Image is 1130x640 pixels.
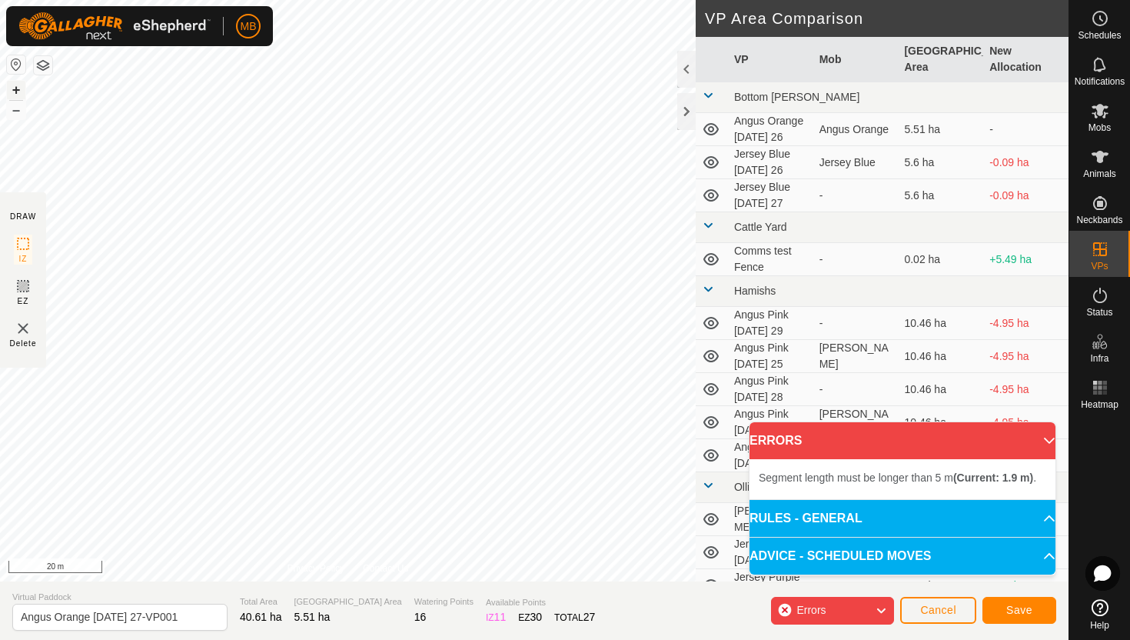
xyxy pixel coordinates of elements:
span: Delete [10,338,37,349]
td: -4.95 ha [983,373,1069,406]
span: [GEOGRAPHIC_DATA] Area [294,595,402,608]
span: ADVICE - SCHEDULED MOVES [749,547,931,565]
span: Total Area [240,595,282,608]
td: - [983,113,1069,146]
td: 10.46 ha [898,373,983,406]
div: [PERSON_NAME] [819,340,892,372]
td: Angus Pink [DATE] 26 [728,406,813,439]
span: 16 [414,611,427,623]
td: -4.95 ha [983,340,1069,373]
button: Save [982,597,1056,624]
td: Angus Pink [DATE] 27 [728,439,813,472]
span: Bottom [PERSON_NAME] [734,91,859,103]
td: 10.46 ha [898,340,983,373]
span: Cancel [920,604,956,616]
span: VPs [1091,262,1108,271]
div: IZ [486,609,506,625]
td: Comms test Fence [728,243,813,276]
td: Jersey Purple [DATE] 25 [728,536,813,569]
span: Available Points [486,596,595,609]
p-accordion-header: RULES - GENERAL [749,500,1055,537]
button: Cancel [900,597,976,624]
img: VP [14,319,32,338]
th: VP [728,37,813,82]
td: -0.09 ha [983,146,1069,179]
div: TOTAL [554,609,595,625]
td: Angus Pink [DATE] 25 [728,340,813,373]
td: 5.6 ha [898,179,983,212]
th: Mob [813,37,899,82]
span: IZ [19,253,28,265]
div: - [819,578,892,594]
span: Mobs [1088,123,1111,132]
a: Help [1069,593,1130,636]
td: Angus Orange [DATE] 26 [728,113,813,146]
span: Infra [1090,354,1108,363]
td: 0.02 ha [898,243,983,276]
p-accordion-header: ERRORS [749,422,1055,459]
span: Hamishs [734,285,776,297]
span: Virtual Paddock [12,591,228,604]
span: Ollies [734,481,761,493]
p-accordion-content: ERRORS [749,459,1055,499]
div: - [819,252,892,268]
div: EZ [518,609,542,625]
td: Angus Pink [DATE] 28 [728,373,813,406]
span: Watering Points [414,595,474,608]
td: 5.6 ha [898,146,983,179]
span: Cattle Yard [734,221,787,233]
span: Animals [1083,169,1116,178]
td: Jersey Blue [DATE] 26 [728,146,813,179]
span: MB [241,18,257,35]
td: -4.95 ha [983,406,1069,439]
td: Angus Pink [DATE] 29 [728,307,813,340]
td: Jersey Blue [DATE] 27 [728,179,813,212]
button: + [7,81,25,99]
div: - [819,382,892,398]
td: -4.95 ha [983,307,1069,340]
span: 30 [530,611,543,623]
button: – [7,101,25,119]
span: 27 [583,611,596,623]
span: Segment length must be longer than 5 m . [759,472,1036,484]
td: +5.49 ha [983,243,1069,276]
span: EZ [18,295,29,307]
h2: VP Area Comparison [705,9,1069,28]
button: Reset Map [7,55,25,74]
td: 5.51 ha [898,113,983,146]
span: Notifications [1075,77,1125,86]
div: Angus Orange [819,122,892,138]
span: Heatmap [1081,400,1118,409]
th: [GEOGRAPHIC_DATA] Area [898,37,983,82]
span: 11 [494,611,507,623]
span: Save [1006,604,1032,616]
div: - [819,315,892,332]
span: RULES - GENERAL [749,509,862,528]
div: Jersey Blue [819,155,892,171]
div: - [819,188,892,204]
td: 10.46 ha [898,307,983,340]
th: New Allocation [983,37,1069,82]
a: Contact Us [363,562,408,575]
button: Map Layers [34,56,52,75]
span: 5.51 ha [294,611,331,623]
span: Errors [796,604,826,616]
p-accordion-header: ADVICE - SCHEDULED MOVES [749,538,1055,575]
td: 10.46 ha [898,406,983,439]
span: Status [1086,308,1112,317]
div: DRAW [10,211,36,222]
span: Schedules [1078,31,1121,40]
span: 40.61 ha [240,611,282,623]
b: (Current: 1.9 m) [953,472,1033,484]
td: -0.09 ha [983,179,1069,212]
span: Neckbands [1076,215,1122,225]
a: Privacy Policy [287,562,344,575]
span: ERRORS [749,432,802,450]
td: Jersey Purple [DATE] 28 [728,569,813,602]
div: [PERSON_NAME] [819,406,892,438]
img: Gallagher Logo [18,12,211,40]
span: Help [1090,621,1109,630]
td: [PERSON_NAME] [DATE] 27 [728,503,813,536]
